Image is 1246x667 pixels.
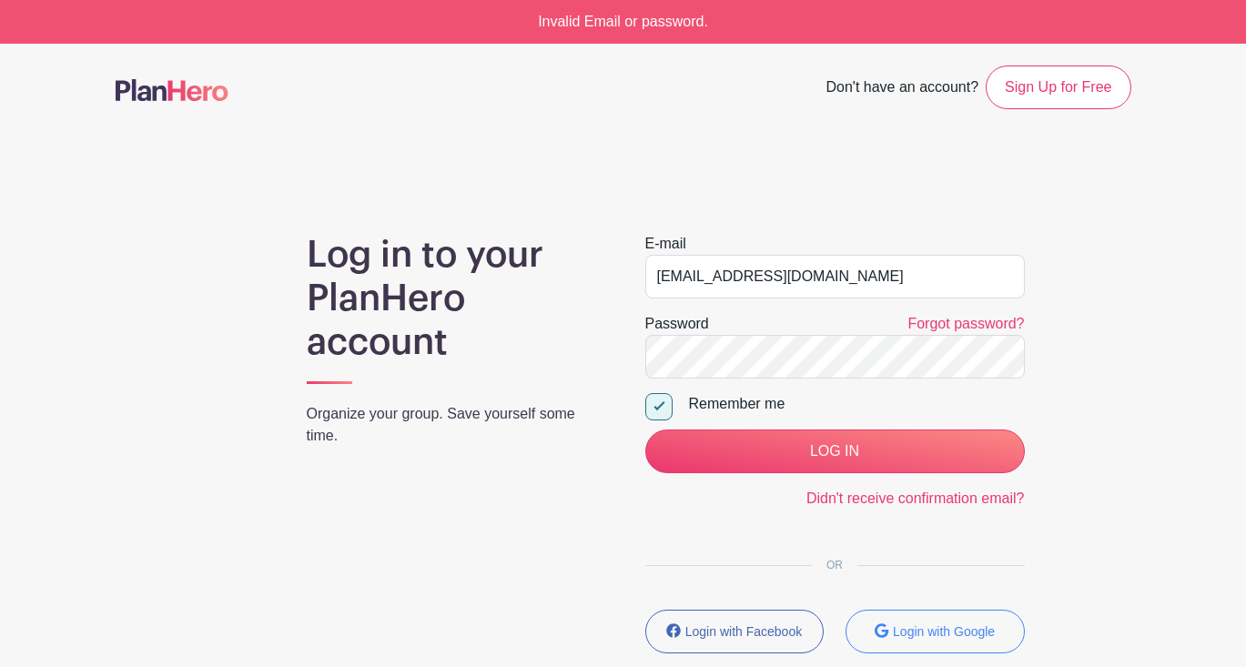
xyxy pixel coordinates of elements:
label: E-mail [645,233,686,255]
small: Login with Facebook [685,624,802,639]
a: Forgot password? [907,316,1024,331]
button: Login with Google [846,610,1025,653]
span: Don't have an account? [826,69,978,109]
button: Login with Facebook [645,610,825,653]
img: logo-507f7623f17ff9eddc593b1ce0a138ce2505c220e1c5a4e2b4648c50719b7d32.svg [116,79,228,101]
div: Remember me [689,393,1025,415]
label: Password [645,313,709,335]
a: Sign Up for Free [986,66,1130,109]
span: OR [812,559,857,571]
p: Organize your group. Save yourself some time. [307,403,602,447]
h1: Log in to your PlanHero account [307,233,602,364]
input: e.g. julie@eventco.com [645,255,1025,298]
a: Didn't receive confirmation email? [806,490,1025,506]
small: Login with Google [893,624,995,639]
input: LOG IN [645,430,1025,473]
